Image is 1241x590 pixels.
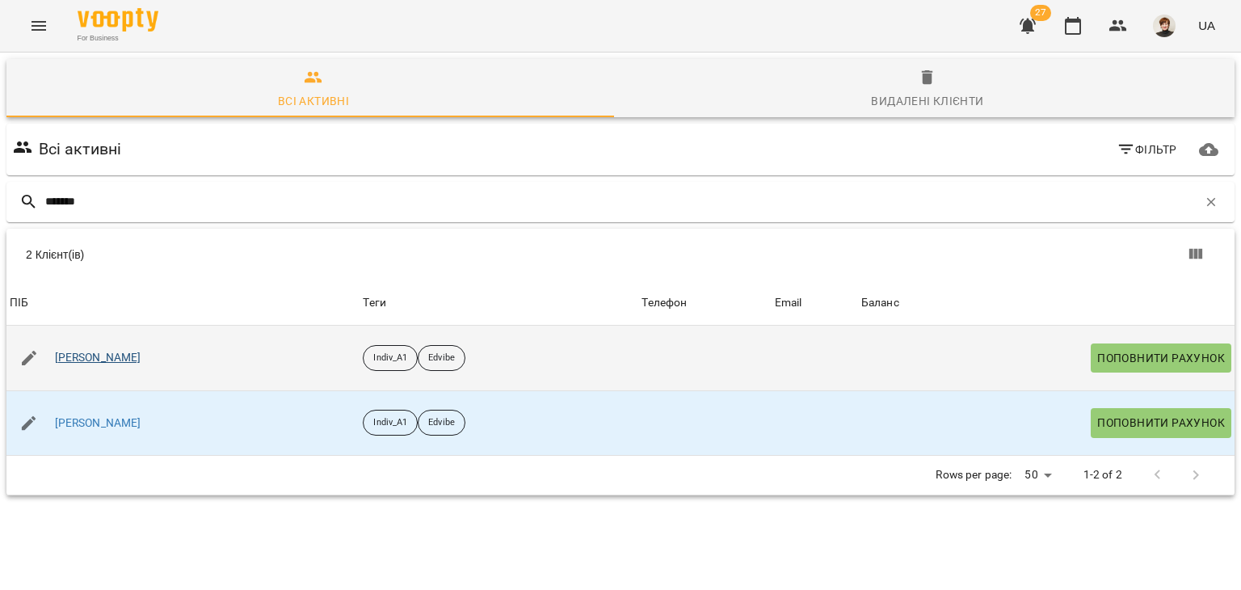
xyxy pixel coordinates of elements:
span: Поповнити рахунок [1097,348,1225,368]
span: Телефон [642,293,768,313]
div: Телефон [642,293,687,313]
div: Table Toolbar [6,229,1235,280]
div: Sort [775,293,802,313]
a: [PERSON_NAME] [55,350,141,366]
a: [PERSON_NAME] [55,415,141,432]
div: Indiv_A1 [363,410,418,436]
button: Поповнити рахунок [1091,408,1231,437]
div: Теги [363,293,635,313]
button: Поповнити рахунок [1091,343,1231,373]
p: Edvibe [428,416,455,430]
span: Баланс [861,293,1231,313]
div: Indiv_A1 [363,345,418,371]
span: Фільтр [1117,140,1177,159]
p: Indiv_A1 [373,352,407,365]
div: Sort [642,293,687,313]
span: Email [775,293,855,313]
span: Поповнити рахунок [1097,413,1225,432]
div: Sort [861,293,899,313]
div: Sort [10,293,28,313]
div: ПІБ [10,293,28,313]
div: 2 Клієнт(ів) [26,247,630,263]
p: 1-2 of 2 [1083,467,1122,483]
span: UA [1198,17,1215,34]
div: Edvibe [418,345,465,371]
img: 630b37527edfe3e1374affafc9221cc6.jpg [1153,15,1176,37]
h6: Всі активні [39,137,122,162]
div: Email [775,293,802,313]
div: Баланс [861,293,899,313]
button: UA [1192,11,1222,40]
button: Menu [19,6,58,45]
span: 27 [1030,5,1051,21]
div: Видалені клієнти [871,91,983,111]
p: Indiv_A1 [373,416,407,430]
p: Edvibe [428,352,455,365]
span: ПІБ [10,293,356,313]
p: Rows per page: [936,467,1012,483]
div: Всі активні [278,91,349,111]
button: Показати колонки [1176,235,1215,274]
button: Фільтр [1110,135,1184,164]
div: Edvibe [418,410,465,436]
span: For Business [78,33,158,44]
div: 50 [1018,463,1057,487]
img: Voopty Logo [78,8,158,32]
